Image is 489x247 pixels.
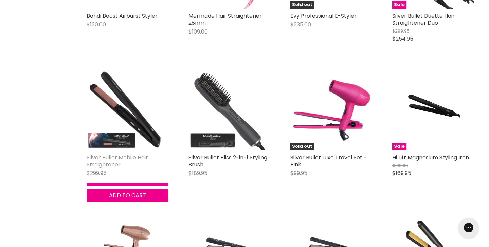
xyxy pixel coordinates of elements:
a: Hi Lift Magnesium Styling Iron [392,153,469,161]
a: Silver Bullet Bliss 2-in-1 Styling Brush [188,153,267,168]
span: $235.00 [290,21,311,28]
img: Hi Lift Magnesium Styling Iron [406,69,460,150]
span: Add to cart [109,191,146,199]
a: Silver Bullet Duette Hair Straightener Duo [392,12,455,27]
iframe: Gorgias live chat messenger [455,215,482,240]
span: $120.00 [87,21,106,28]
img: Silver Bullet Bliss 2-in-1 Styling Brush [188,69,270,150]
img: Silver Bullet Mobile Hair Straightener [87,69,168,150]
a: Silver Bullet Luxe Travel Set - Pink [290,153,367,168]
a: Silver Bullet Luxe Travel Set - PinkSold out [290,69,372,150]
a: Silver Bullet Mobile Hair Straightener [87,153,148,168]
span: Sale [392,143,406,150]
span: $299.95 [392,28,410,34]
a: Bondi Boost Airburst Styler [87,12,158,20]
a: Evy Professional E-Styler [290,12,357,20]
button: Add to cart [87,189,168,202]
span: $99.95 [290,169,307,177]
span: $199.95 [392,162,408,169]
span: Sold out [290,1,314,9]
a: Mermade Hair Straightener 28mm [188,12,262,27]
a: Hi Lift Magnesium Styling IronSale [392,69,474,150]
img: Silver Bullet Luxe Travel Set - Pink [290,69,372,150]
span: $299.95 [87,169,107,177]
span: Sale [392,1,406,9]
span: $189.95 [188,169,207,177]
span: Sold out [290,143,314,150]
span: $169.95 [392,169,411,177]
span: $254.95 [392,35,413,43]
span: $109.00 [188,28,208,36]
